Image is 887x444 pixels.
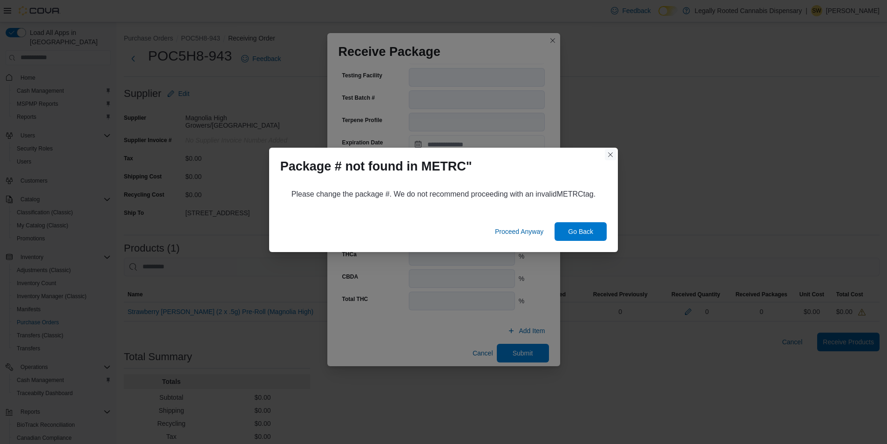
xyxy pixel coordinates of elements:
[495,227,543,236] span: Proceed Anyway
[555,222,607,241] button: Go Back
[280,159,472,174] h1: Package # not found in METRC"
[568,227,593,236] span: Go Back
[291,189,596,200] p: Please change the package #. We do not recommend proceeding with an invalid METRC tag.
[605,149,616,160] button: Closes this modal window
[491,222,547,241] button: Proceed Anyway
